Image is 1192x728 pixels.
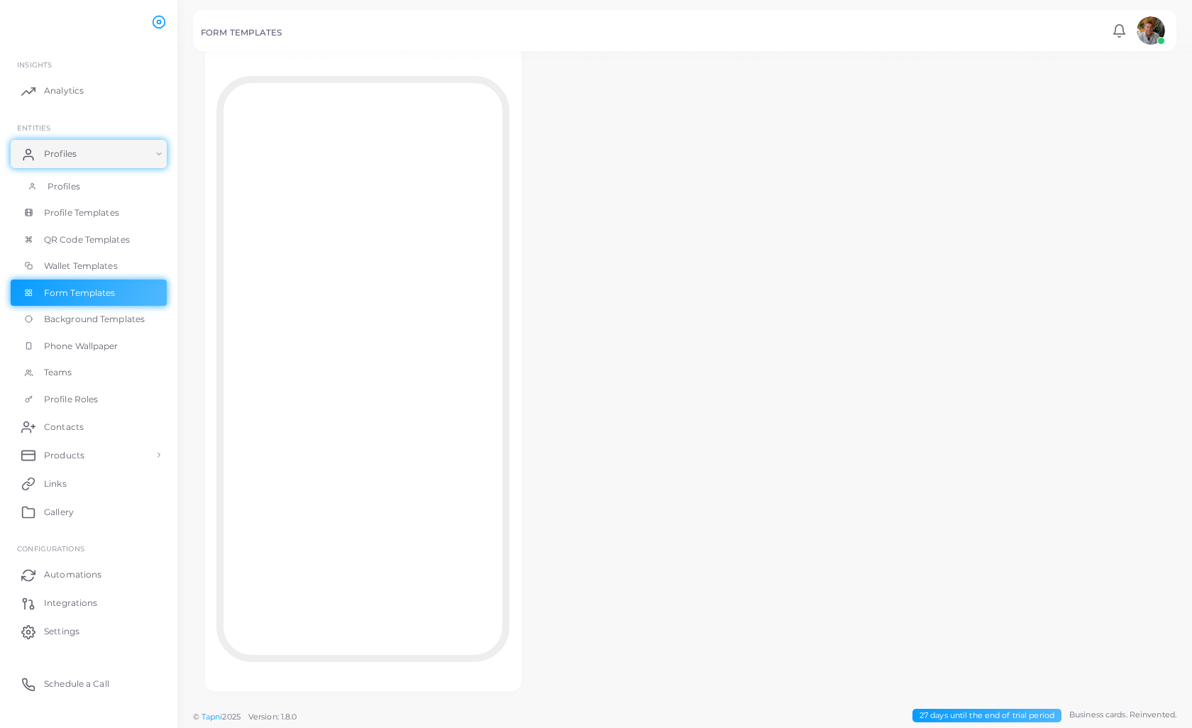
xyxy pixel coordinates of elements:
[44,313,145,326] span: Background Templates
[11,561,167,589] a: Automations
[48,180,80,193] span: Profiles
[44,340,118,353] span: Phone Wallpaper
[11,77,167,105] a: Analytics
[44,366,72,379] span: Teams
[11,617,167,646] a: Settings
[17,544,84,553] span: Configurations
[11,280,167,307] a: Form Templates
[11,359,167,386] a: Teams
[44,233,130,246] span: QR Code Templates
[1137,16,1165,45] img: avatar
[11,412,167,441] a: Contacts
[11,173,167,200] a: Profiles
[11,497,167,526] a: Gallery
[11,469,167,497] a: Links
[44,287,116,299] span: Form Templates
[222,711,240,723] span: 2025
[11,140,167,168] a: Profiles
[11,306,167,333] a: Background Templates
[11,589,167,617] a: Integrations
[44,206,119,219] span: Profile Templates
[44,678,109,690] span: Schedule a Call
[11,333,167,360] a: Phone Wallpaper
[44,568,101,581] span: Automations
[1132,16,1169,45] a: avatar
[44,84,84,97] span: Analytics
[201,28,282,38] h5: FORM TEMPLATES
[912,709,1061,722] span: 27 days until the end of trial period
[1069,709,1176,721] span: Business cards. Reinvented.
[202,712,223,722] a: Tapni
[44,478,67,490] span: Links
[248,712,297,722] span: Version: 1.8.0
[17,123,50,132] span: ENTITIES
[44,421,84,434] span: Contacts
[11,670,167,698] a: Schedule a Call
[193,711,297,723] span: ©
[17,60,52,69] span: INSIGHTS
[44,449,84,462] span: Products
[11,253,167,280] a: Wallet Templates
[11,226,167,253] a: QR Code Templates
[11,441,167,469] a: Products
[44,260,118,272] span: Wallet Templates
[44,597,97,610] span: Integrations
[11,199,167,226] a: Profile Templates
[44,148,77,160] span: Profiles
[44,506,74,519] span: Gallery
[44,393,98,406] span: Profile Roles
[44,625,79,638] span: Settings
[11,386,167,413] a: Profile Roles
